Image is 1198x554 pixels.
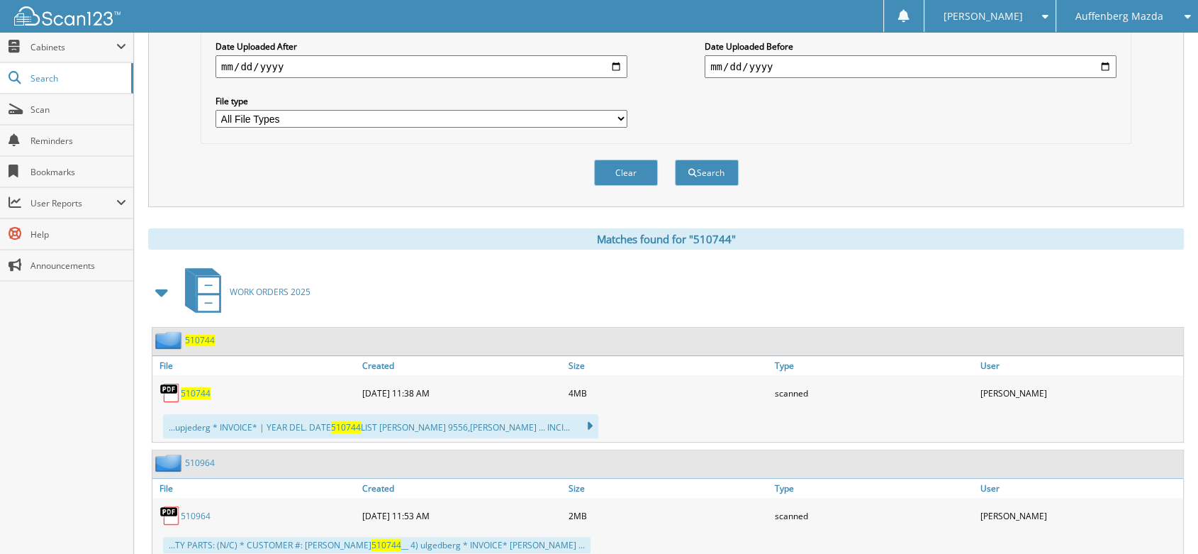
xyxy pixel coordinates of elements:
span: Bookmarks [30,166,126,178]
span: User Reports [30,197,116,209]
span: Help [30,228,126,240]
span: [PERSON_NAME] [944,12,1023,21]
a: 510964 [185,457,215,469]
a: User [977,356,1183,375]
img: PDF.png [159,505,181,526]
div: [PERSON_NAME] [977,502,1183,530]
a: Created [359,356,565,375]
a: File [152,356,359,375]
div: ...upjederg * INVOICE* | YEAR DEL. DATE LIST [PERSON_NAME] 9556,[PERSON_NAME] ... INCI... [163,414,598,438]
span: Scan [30,104,126,116]
div: scanned [771,502,977,530]
div: [DATE] 11:53 AM [359,502,565,530]
span: Announcements [30,260,126,272]
a: 510744 [185,334,215,346]
a: User [977,479,1183,498]
a: Type [771,479,977,498]
span: Auffenberg Mazda [1075,12,1163,21]
label: Date Uploaded After [215,40,627,52]
label: File type [215,95,627,107]
a: 510744 [181,387,211,399]
span: Search [30,72,124,84]
a: WORK ORDERS 2025 [177,264,310,320]
img: PDF.png [159,382,181,404]
input: start [215,55,627,78]
img: folder2.png [155,454,185,472]
label: Date Uploaded Before [705,40,1116,52]
a: Size [565,479,771,498]
button: Search [675,160,739,186]
a: 510964 [181,510,211,522]
span: Reminders [30,135,126,147]
img: scan123-logo-white.svg [14,6,121,26]
a: File [152,479,359,498]
input: end [705,55,1116,78]
div: Matches found for "510744" [148,228,1184,250]
div: 4MB [565,379,771,407]
span: 510744 [371,539,401,551]
button: Clear [594,160,658,186]
div: 2MB [565,502,771,530]
a: Size [565,356,771,375]
iframe: Chat Widget [1127,486,1198,554]
span: WORK ORDERS 2025 [230,286,310,298]
div: ...TY PARTS: (N/C) * CUSTOMER #: [PERSON_NAME] __ 4) ulgedberg * INVOICE* [PERSON_NAME] ... [163,537,590,553]
div: scanned [771,379,977,407]
img: folder2.png [155,331,185,349]
div: [DATE] 11:38 AM [359,379,565,407]
span: 510744 [331,421,361,433]
span: Cabinets [30,41,116,53]
div: [PERSON_NAME] [977,379,1183,407]
a: Created [359,479,565,498]
a: Type [771,356,977,375]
